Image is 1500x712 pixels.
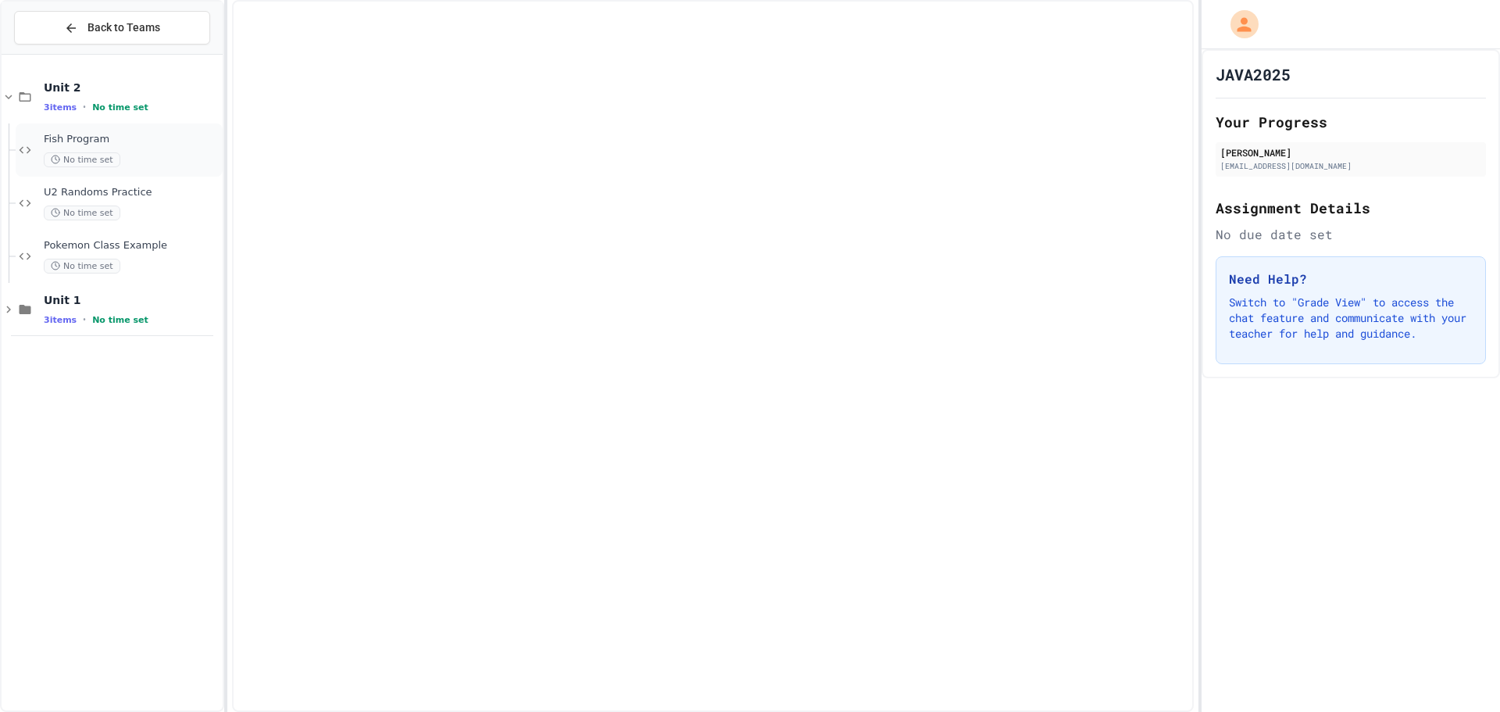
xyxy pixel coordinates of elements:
[83,101,86,113] span: •
[1220,160,1481,172] div: [EMAIL_ADDRESS][DOMAIN_NAME]
[1216,197,1486,219] h2: Assignment Details
[44,259,120,274] span: No time set
[1229,270,1473,288] h3: Need Help?
[83,313,86,326] span: •
[44,152,120,167] span: No time set
[44,81,220,95] span: Unit 2
[1214,6,1262,42] div: My Account
[1220,145,1481,159] div: [PERSON_NAME]
[87,20,160,36] span: Back to Teams
[44,315,77,325] span: 3 items
[1229,295,1473,342] p: Switch to "Grade View" to access the chat feature and communicate with your teacher for help and ...
[1216,225,1486,244] div: No due date set
[44,239,220,252] span: Pokemon Class Example
[44,206,120,220] span: No time set
[1216,111,1486,133] h2: Your Progress
[44,102,77,113] span: 3 items
[44,293,220,307] span: Unit 1
[44,186,220,199] span: U2 Randoms Practice
[14,11,210,45] button: Back to Teams
[1216,63,1291,85] h1: JAVA2025
[44,133,220,146] span: Fish Program
[92,315,148,325] span: No time set
[92,102,148,113] span: No time set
